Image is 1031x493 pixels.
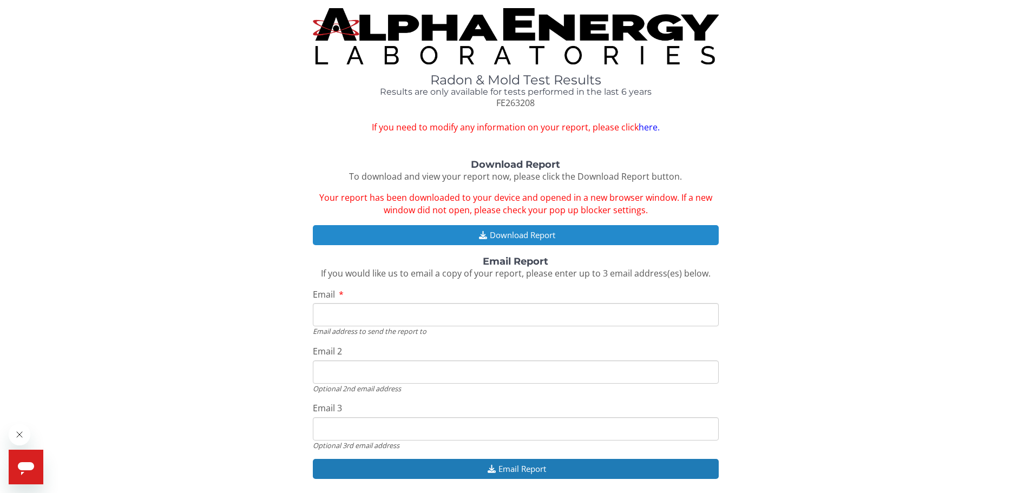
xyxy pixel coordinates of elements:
h1: Radon & Mold Test Results [313,73,719,87]
span: To download and view your report now, please click the Download Report button. [349,170,682,182]
strong: Download Report [471,159,560,170]
span: Email 3 [313,402,342,414]
span: Your report has been downloaded to your device and opened in a new browser window. If a new windo... [319,192,712,216]
div: Optional 3rd email address [313,441,719,450]
div: Email address to send the report to [313,326,719,336]
span: Email 2 [313,345,342,357]
span: FE263208 [496,97,535,109]
span: Email [313,288,335,300]
a: here. [639,121,660,133]
button: Email Report [313,459,719,479]
iframe: Button to launch messaging window [9,450,43,484]
button: Download Report [313,225,719,245]
iframe: Close message [9,424,30,445]
span: Help [6,8,24,16]
span: If you would like us to email a copy of your report, please enter up to 3 email address(es) below. [321,267,711,279]
span: If you need to modify any information on your report, please click [313,121,719,134]
h4: Results are only available for tests performed in the last 6 years [313,87,719,97]
img: TightCrop.jpg [313,8,719,64]
div: Optional 2nd email address [313,384,719,393]
strong: Email Report [483,255,548,267]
